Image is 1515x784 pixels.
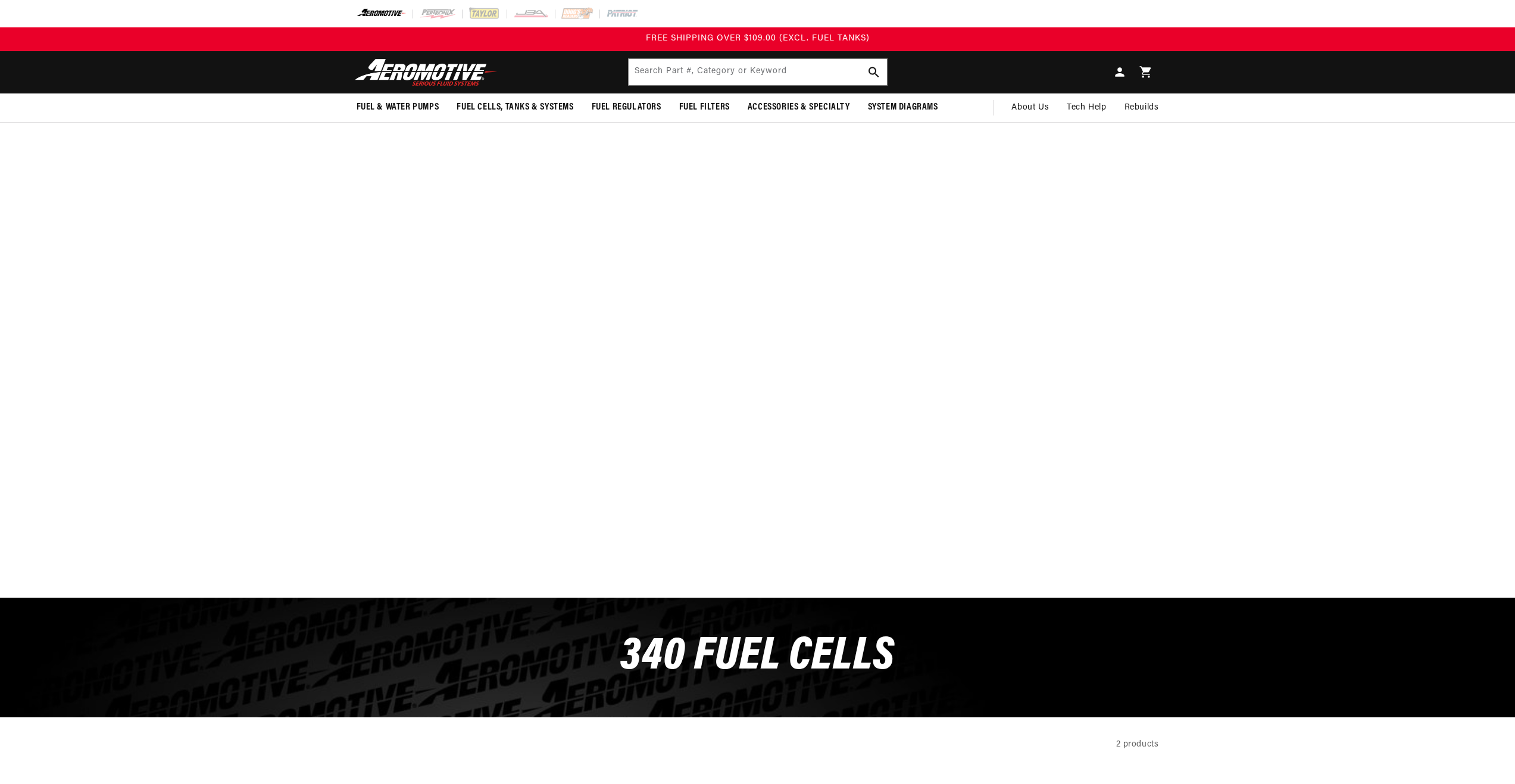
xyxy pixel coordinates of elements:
span: Fuel Regulators [592,101,661,114]
span: Accessories & Specialty [748,101,850,114]
summary: System Diagrams [859,93,947,121]
summary: Rebuilds [1116,93,1168,122]
span: About Us [1011,103,1049,112]
span: System Diagrams [868,101,938,114]
span: Fuel Cells, Tanks & Systems [457,101,573,114]
input: Search Part #, Category or Keyword [629,59,887,85]
img: Aeromotive [352,58,501,86]
span: Tech Help [1067,101,1106,114]
summary: Fuel & Water Pumps [348,93,448,121]
a: About Us [1002,93,1058,122]
summary: Tech Help [1058,93,1115,122]
summary: Accessories & Specialty [739,93,859,121]
summary: Fuel Filters [670,93,739,121]
span: 2 products [1116,740,1159,749]
button: Search Part #, Category or Keyword [861,59,887,85]
span: Fuel & Water Pumps [357,101,439,114]
summary: Fuel Regulators [583,93,670,121]
span: Fuel Filters [679,101,730,114]
summary: Fuel Cells, Tanks & Systems [448,93,582,121]
span: FREE SHIPPING OVER $109.00 (EXCL. FUEL TANKS) [646,34,870,43]
span: Rebuilds [1124,101,1159,114]
span: 340 Fuel Cells [620,633,895,680]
